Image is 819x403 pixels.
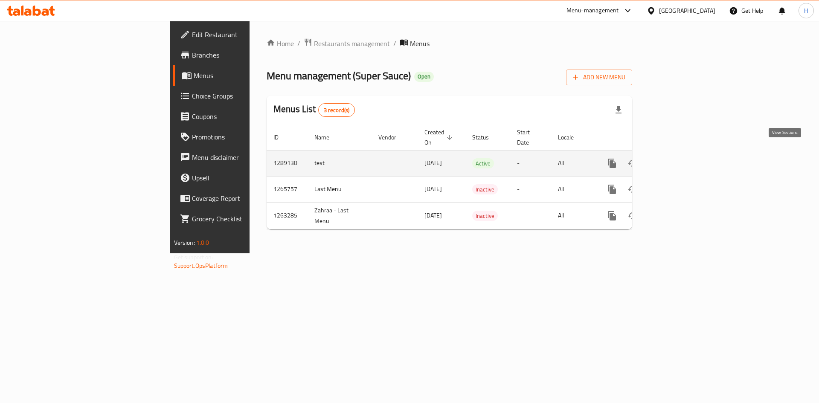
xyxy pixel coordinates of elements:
div: Active [472,158,494,168]
span: Created On [424,127,455,148]
th: Actions [595,125,691,151]
td: Last Menu [308,176,372,202]
span: Edit Restaurant [192,29,300,40]
span: 1.0.0 [196,237,209,248]
td: - [510,202,551,229]
span: Name [314,132,340,142]
h2: Menus List [273,103,355,117]
td: - [510,150,551,176]
span: ID [273,132,290,142]
span: 3 record(s) [319,106,355,114]
td: Zahraa - Last Menu [308,202,372,229]
span: Add New Menu [573,72,625,83]
span: Status [472,132,500,142]
a: Edit Restaurant [173,24,307,45]
a: Menu disclaimer [173,147,307,168]
span: [DATE] [424,157,442,168]
span: H [804,6,808,15]
td: All [551,150,595,176]
span: Inactive [472,211,498,221]
span: Restaurants management [314,38,390,49]
a: Coupons [173,106,307,127]
td: - [510,176,551,202]
div: [GEOGRAPHIC_DATA] [659,6,715,15]
button: Change Status [622,179,643,200]
span: Coupons [192,111,300,122]
span: Menus [410,38,430,49]
a: Support.OpsPlatform [174,260,228,271]
span: Inactive [472,185,498,194]
button: more [602,153,622,174]
li: / [393,38,396,49]
a: Menus [173,65,307,86]
button: Change Status [622,153,643,174]
span: Active [472,159,494,168]
a: Promotions [173,127,307,147]
span: Start Date [517,127,541,148]
td: All [551,202,595,229]
span: Vendor [378,132,407,142]
span: [DATE] [424,210,442,221]
div: Total records count [318,103,355,117]
span: Menu management ( Super Sauce ) [267,66,411,85]
a: Grocery Checklist [173,209,307,229]
span: Version: [174,237,195,248]
nav: breadcrumb [267,38,632,49]
a: Upsell [173,168,307,188]
span: Promotions [192,132,300,142]
button: Change Status [622,206,643,226]
div: Open [414,72,434,82]
button: more [602,206,622,226]
td: test [308,150,372,176]
a: Restaurants management [304,38,390,49]
span: Branches [192,50,300,60]
a: Choice Groups [173,86,307,106]
span: Menus [194,70,300,81]
span: Upsell [192,173,300,183]
a: Branches [173,45,307,65]
span: Locale [558,132,585,142]
div: Inactive [472,184,498,194]
div: Menu-management [566,6,619,16]
span: Grocery Checklist [192,214,300,224]
div: Export file [608,100,629,120]
button: Add New Menu [566,70,632,85]
table: enhanced table [267,125,691,229]
span: Menu disclaimer [192,152,300,162]
a: Coverage Report [173,188,307,209]
span: Choice Groups [192,91,300,101]
span: [DATE] [424,183,442,194]
span: Coverage Report [192,193,300,203]
span: Open [414,73,434,80]
td: All [551,176,595,202]
button: more [602,179,622,200]
span: Get support on: [174,252,213,263]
